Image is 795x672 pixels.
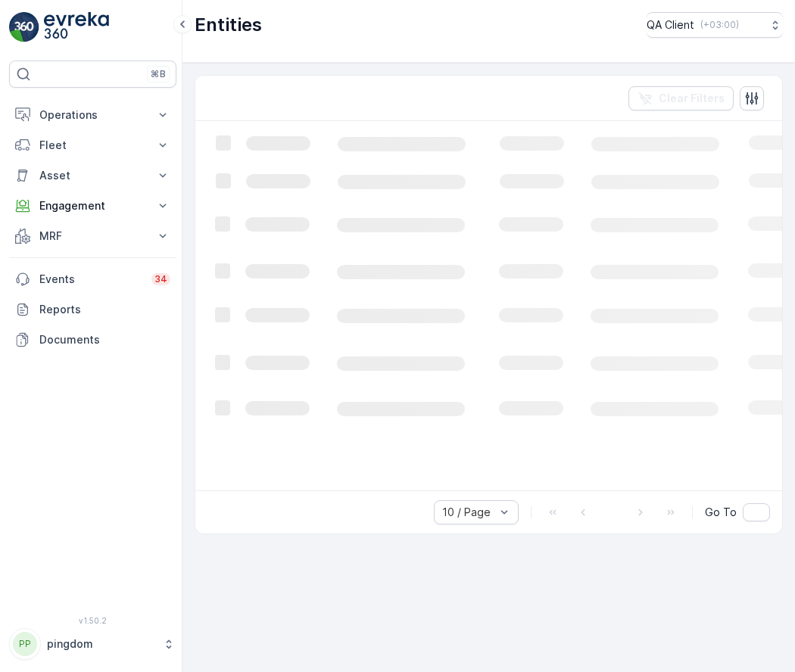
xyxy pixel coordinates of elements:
button: Asset [9,160,176,191]
span: Go To [705,505,737,520]
span: v 1.50.2 [9,616,176,625]
button: Operations [9,100,176,130]
button: Clear Filters [628,86,734,110]
p: pingdom [47,636,155,652]
p: QA Client [647,17,694,33]
p: 34 [154,273,167,285]
p: Events [39,272,142,287]
button: Fleet [9,130,176,160]
img: logo [9,12,39,42]
button: MRF [9,221,176,251]
a: Documents [9,325,176,355]
p: Fleet [39,138,146,153]
a: Reports [9,294,176,325]
button: PPpingdom [9,628,176,660]
p: Engagement [39,198,146,213]
p: Entities [195,13,262,37]
button: Engagement [9,191,176,221]
p: MRF [39,229,146,244]
img: logo_light-DOdMpM7g.png [44,12,109,42]
p: Clear Filters [659,91,725,106]
p: ( +03:00 ) [700,19,739,31]
a: Events34 [9,264,176,294]
div: PP [13,632,37,656]
p: Documents [39,332,170,347]
p: Asset [39,168,146,183]
p: Operations [39,107,146,123]
p: ⌘B [151,68,166,80]
p: Reports [39,302,170,317]
button: QA Client(+03:00) [647,12,783,38]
